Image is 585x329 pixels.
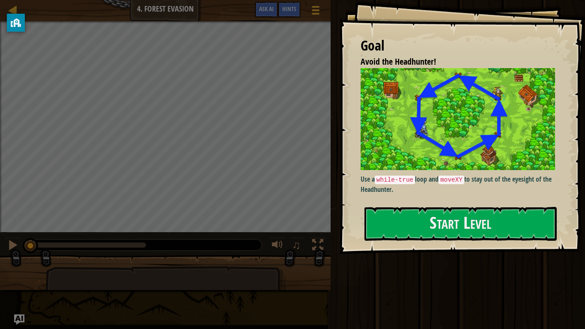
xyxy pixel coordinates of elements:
[309,237,326,255] button: Toggle fullscreen
[7,14,25,32] button: privacy banner
[361,36,555,56] div: Goal
[259,5,274,13] span: Ask AI
[305,2,326,22] button: Show game menu
[364,207,557,241] button: Start Level
[269,237,286,255] button: Adjust volume
[375,176,415,184] code: while-true
[439,176,464,184] code: moveXY
[361,68,555,170] img: Forest evasion
[282,5,296,13] span: Hints
[255,2,278,18] button: Ask AI
[292,239,301,251] span: ♫
[290,237,305,255] button: ♫
[361,174,555,194] p: Use a loop and to stay out of the eyesight of the Headhunter.
[14,314,24,325] button: Ask AI
[4,237,21,255] button: Ctrl + P: Pause
[361,56,436,67] span: Avoid the Headhunter!
[350,56,553,68] li: Avoid the Headhunter!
